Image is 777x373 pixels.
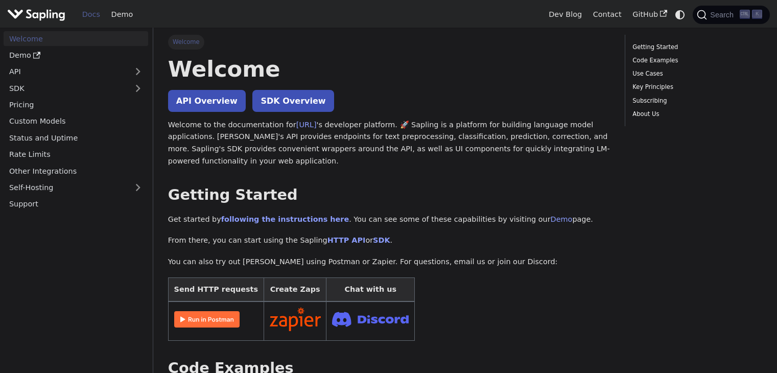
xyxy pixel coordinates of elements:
[252,90,334,112] a: SDK Overview
[543,7,587,22] a: Dev Blog
[752,10,762,19] kbd: K
[4,48,148,63] a: Demo
[373,236,390,244] a: SDK
[264,277,326,301] th: Create Zaps
[326,277,415,301] th: Chat with us
[77,7,106,22] a: Docs
[4,180,148,195] a: Self-Hosting
[4,147,148,162] a: Rate Limits
[4,98,148,112] a: Pricing
[4,64,128,79] a: API
[168,186,610,204] h2: Getting Started
[128,81,148,96] button: Expand sidebar category 'SDK'
[168,235,610,247] p: From there, you can start using the Sapling or .
[4,31,148,46] a: Welcome
[632,56,759,65] a: Code Examples
[627,7,672,22] a: GitHub
[587,7,627,22] a: Contact
[168,90,246,112] a: API Overview
[632,109,759,119] a: About Us
[168,35,610,49] nav: Breadcrumbs
[4,197,148,212] a: Support
[168,119,610,168] p: Welcome to the documentation for 's developer platform. 🚀 Sapling is a platform for building lang...
[168,35,204,49] span: Welcome
[168,256,610,268] p: You can also try out [PERSON_NAME] using Postman or Zapier. For questions, email us or join our D...
[168,55,610,83] h1: Welcome
[168,214,610,226] p: Get started by . You can see some of these capabilities by visiting our page.
[174,311,240,328] img: Run in Postman
[221,215,349,223] a: following the instructions here
[693,6,769,24] button: Search (Ctrl+K)
[327,236,366,244] a: HTTP API
[632,96,759,106] a: Subscribing
[673,7,688,22] button: Switch between dark and light mode (currently system mode)
[168,277,264,301] th: Send HTTP requests
[4,81,128,96] a: SDK
[332,309,409,330] img: Join Discord
[7,7,65,22] img: Sapling.ai
[106,7,138,22] a: Demo
[632,69,759,79] a: Use Cases
[632,42,759,52] a: Getting Started
[4,164,148,178] a: Other Integrations
[551,215,573,223] a: Demo
[296,121,317,129] a: [URL]
[270,308,321,331] img: Connect in Zapier
[4,114,148,129] a: Custom Models
[707,11,740,19] span: Search
[4,130,148,145] a: Status and Uptime
[632,82,759,92] a: Key Principles
[128,64,148,79] button: Expand sidebar category 'API'
[7,7,69,22] a: Sapling.ai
